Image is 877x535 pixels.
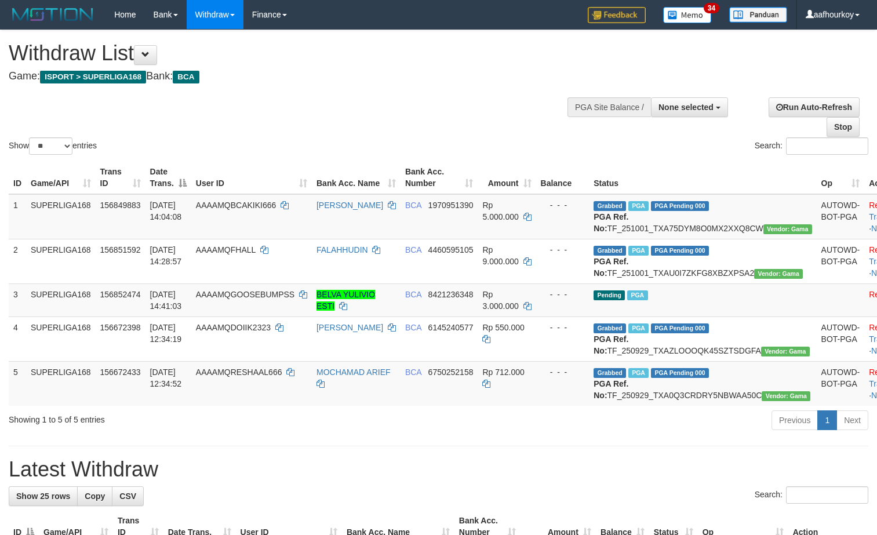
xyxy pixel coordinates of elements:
[817,410,837,430] a: 1
[316,201,383,210] a: [PERSON_NAME]
[145,161,191,194] th: Date Trans.: activate to sort column descending
[196,245,256,254] span: AAAAMQFHALL
[588,7,646,23] img: Feedback.jpg
[589,239,816,283] td: TF_251001_TXAU0I7ZKFG8XBZXPSA2
[196,323,271,332] span: AAAAMQDOIIK2323
[651,246,709,256] span: PGA Pending
[541,322,585,333] div: - - -
[9,409,356,425] div: Showing 1 to 5 of 5 entries
[651,368,709,378] span: PGA Pending
[663,7,712,23] img: Button%20Memo.svg
[651,323,709,333] span: PGA Pending
[589,161,816,194] th: Status
[651,97,728,117] button: None selected
[755,137,868,155] label: Search:
[482,201,518,221] span: Rp 5.000.000
[9,6,97,23] img: MOTION_logo.png
[754,269,803,279] span: Vendor URL: https://trx31.1velocity.biz
[594,212,628,233] b: PGA Ref. No:
[594,257,628,278] b: PGA Ref. No:
[316,245,368,254] a: FALAHHUDIN
[9,361,26,406] td: 5
[405,367,421,377] span: BCA
[817,194,865,239] td: AUTOWD-BOT-PGA
[316,323,383,332] a: [PERSON_NAME]
[817,361,865,406] td: AUTOWD-BOT-PGA
[9,458,868,481] h1: Latest Withdraw
[428,245,474,254] span: Copy 4460595105 to clipboard
[762,391,810,401] span: Vendor URL: https://trx31.1velocity.biz
[594,323,626,333] span: Grabbed
[405,323,421,332] span: BCA
[100,367,141,377] span: 156672433
[312,161,401,194] th: Bank Acc. Name: activate to sort column ascending
[729,7,787,23] img: panduan.png
[316,367,391,377] a: MOCHAMAD ARIEF
[9,239,26,283] td: 2
[594,334,628,355] b: PGA Ref. No:
[536,161,589,194] th: Balance
[763,224,812,234] span: Vendor URL: https://trx31.1velocity.biz
[827,117,860,137] a: Stop
[589,361,816,406] td: TF_250929_TXA0Q3CRDRY5NBWAA50C
[428,323,474,332] span: Copy 6145240577 to clipboard
[173,71,199,83] span: BCA
[478,161,536,194] th: Amount: activate to sort column ascending
[9,161,26,194] th: ID
[761,347,810,356] span: Vendor URL: https://trx31.1velocity.biz
[482,290,518,311] span: Rp 3.000.000
[836,410,868,430] a: Next
[26,361,96,406] td: SUPERLIGA168
[112,486,144,506] a: CSV
[85,492,105,501] span: Copy
[100,323,141,332] span: 156672398
[150,201,182,221] span: [DATE] 14:04:08
[628,246,649,256] span: Marked by aafsoycanthlai
[150,290,182,311] span: [DATE] 14:41:03
[26,194,96,239] td: SUPERLIGA168
[541,289,585,300] div: - - -
[428,367,474,377] span: Copy 6750252158 to clipboard
[428,201,474,210] span: Copy 1970951390 to clipboard
[405,245,421,254] span: BCA
[119,492,136,501] span: CSV
[594,379,628,400] b: PGA Ref. No:
[16,492,70,501] span: Show 25 rows
[628,368,649,378] span: Marked by aafsoycanthlai
[589,194,816,239] td: TF_251001_TXA75DYM8O0MX2XXQ8CW
[541,244,585,256] div: - - -
[401,161,478,194] th: Bank Acc. Number: activate to sort column ascending
[594,368,626,378] span: Grabbed
[9,137,97,155] label: Show entries
[541,366,585,378] div: - - -
[628,201,649,211] span: Marked by aafsoycanthlai
[96,161,145,194] th: Trans ID: activate to sort column ascending
[594,246,626,256] span: Grabbed
[817,161,865,194] th: Op: activate to sort column ascending
[9,71,573,82] h4: Game: Bank:
[594,201,626,211] span: Grabbed
[9,42,573,65] h1: Withdraw List
[9,316,26,361] td: 4
[482,323,524,332] span: Rp 550.000
[9,194,26,239] td: 1
[77,486,112,506] a: Copy
[541,199,585,211] div: - - -
[786,137,868,155] input: Search:
[191,161,312,194] th: User ID: activate to sort column ascending
[26,161,96,194] th: Game/API: activate to sort column ascending
[40,71,146,83] span: ISPORT > SUPERLIGA168
[316,290,375,311] a: BELVA YULIVIO ESTI
[817,239,865,283] td: AUTOWD-BOT-PGA
[150,367,182,388] span: [DATE] 12:34:52
[658,103,714,112] span: None selected
[482,245,518,266] span: Rp 9.000.000
[100,245,141,254] span: 156851592
[150,323,182,344] span: [DATE] 12:34:19
[704,3,719,13] span: 34
[627,290,647,300] span: Marked by aafsoycanthlai
[196,201,276,210] span: AAAAMQBCAKIKI666
[817,316,865,361] td: AUTOWD-BOT-PGA
[405,290,421,299] span: BCA
[100,290,141,299] span: 156852474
